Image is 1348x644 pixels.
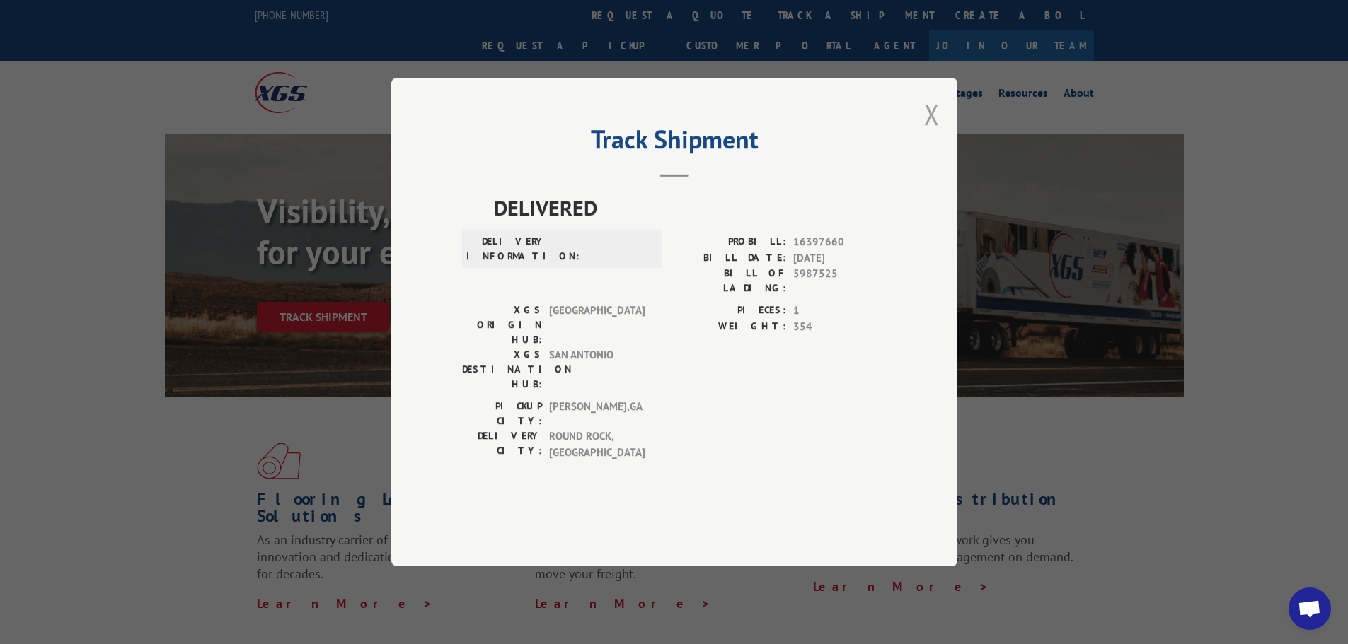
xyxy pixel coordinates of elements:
[466,234,546,264] label: DELIVERY INFORMATION:
[549,303,645,347] span: [GEOGRAPHIC_DATA]
[462,428,542,460] label: DELIVERY CITY:
[674,319,786,335] label: WEIGHT:
[462,399,542,428] label: PICKUP CITY:
[1289,587,1331,630] a: Open chat
[793,319,887,335] span: 354
[549,399,645,428] span: [PERSON_NAME] , GA
[462,129,887,156] h2: Track Shipment
[674,266,786,295] label: BILL OF LADING:
[549,428,645,460] span: ROUND ROCK , [GEOGRAPHIC_DATA]
[674,303,786,319] label: PIECES:
[793,250,887,267] span: [DATE]
[462,347,542,392] label: XGS DESTINATION HUB:
[674,234,786,250] label: PROBILL:
[549,347,645,392] span: SAN ANTONIO
[924,95,940,133] button: Close modal
[462,303,542,347] label: XGS ORIGIN HUB:
[793,266,887,295] span: 5987525
[674,250,786,267] label: BILL DATE:
[494,192,887,223] span: DELIVERED
[793,303,887,319] span: 1
[793,234,887,250] span: 16397660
